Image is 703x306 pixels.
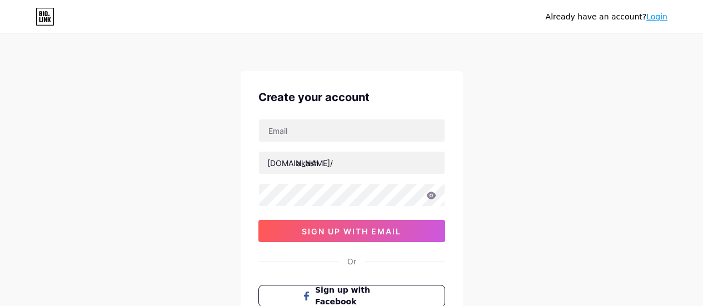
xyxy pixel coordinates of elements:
[646,12,667,21] a: Login
[302,227,401,236] span: sign up with email
[347,255,356,267] div: Or
[259,119,445,142] input: Email
[258,89,445,106] div: Create your account
[546,11,667,23] div: Already have an account?
[267,157,333,169] div: [DOMAIN_NAME]/
[258,220,445,242] button: sign up with email
[259,152,445,174] input: username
